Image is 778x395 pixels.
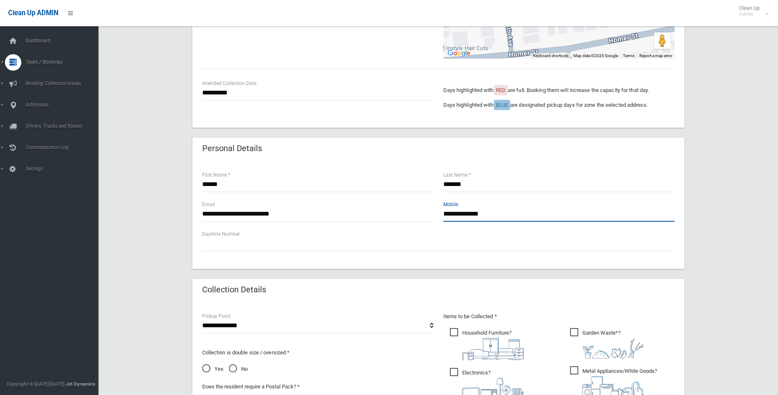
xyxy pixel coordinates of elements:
[192,140,272,156] header: Personal Details
[533,53,568,59] button: Keyboard shortcuts
[654,32,671,49] button: Drag Pegman onto the map to open Street View
[192,282,276,298] header: Collection Details
[573,53,618,58] span: Map data ©2025 Google
[639,53,672,58] a: Report a map error
[7,381,64,387] span: Copyright © [DATE]-[DATE]
[582,338,644,358] img: 4fd8a5c772b2c999c83690221e5242e0.png
[443,100,675,110] p: Days highlighted with are designated pickup days for zone the selected address.
[66,381,95,387] strong: Jet Dynamics
[23,102,105,108] span: Addresses
[445,48,472,59] a: Open this area in Google Maps (opens a new window)
[23,123,105,129] span: Drivers, Trucks and Routes
[23,145,105,150] span: Communication Log
[202,364,224,374] span: Yes
[202,382,300,392] label: Does the resident require a Postal Pack? *
[23,59,105,65] span: Tasks / Bookings
[739,11,760,17] small: Admin
[462,338,524,360] img: aa9efdbe659d29b613fca23ba79d85cb.png
[496,102,508,108] span: BLUE
[570,328,644,358] span: Garden Waste*
[8,9,58,17] span: Clean Up ADMIN
[23,166,105,172] span: Settings
[202,348,433,358] p: Collection is double size / oversized *
[443,85,675,95] p: Days highlighted with are full. Booking them will increase the capacity for that day.
[462,330,524,360] i: ?
[443,312,675,322] p: Items to be Collected *
[496,87,506,93] span: RED
[735,5,768,17] span: Clean Up
[445,48,472,59] img: Google
[582,330,644,358] i: ?
[450,328,524,360] span: Household Furniture
[23,80,105,86] span: Booking Collection Issues
[229,364,248,374] span: No
[623,53,634,58] a: Terms (opens in new tab)
[23,38,105,44] span: Dashboard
